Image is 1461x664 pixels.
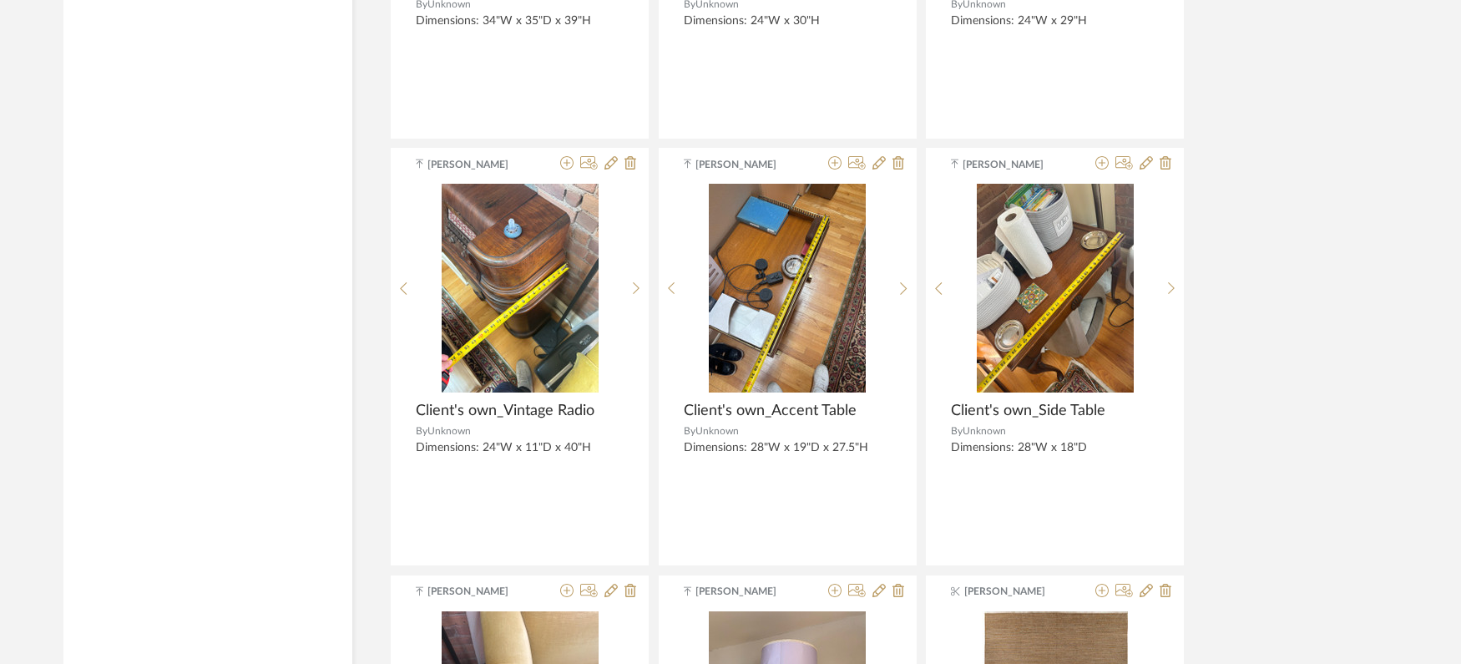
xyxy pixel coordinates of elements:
span: Client's own_Vintage Radio [416,402,594,420]
span: By [684,426,695,436]
span: Client's own_Side Table [951,402,1105,420]
span: Unknown [963,426,1006,436]
span: By [416,426,427,436]
img: Client's own_Side Table [977,184,1134,393]
span: [PERSON_NAME] [963,157,1068,172]
span: [PERSON_NAME] [964,584,1069,599]
span: Unknown [427,426,471,436]
div: Dimensions: 28"W x 19"D x 27.5"H [684,441,892,469]
div: Dimensions: 28"W x 18"D [951,441,1159,469]
span: [PERSON_NAME] [427,157,533,172]
span: [PERSON_NAME] [427,584,533,599]
img: Client's own_Vintage Radio [442,184,599,393]
div: Dimensions: 24"W x 11"D x 40"H [416,441,624,469]
span: [PERSON_NAME] [695,584,801,599]
div: Dimensions: 24"W x 29"H [951,14,1159,43]
span: Client's own_Accent Table [684,402,857,420]
span: Unknown [695,426,739,436]
img: Client's own_Accent Table [709,184,866,393]
span: By [951,426,963,436]
div: Dimensions: 24"W x 30"H [684,14,892,43]
div: Dimensions: 34"W x 35"D x 39"H [416,14,624,43]
span: [PERSON_NAME] [695,157,801,172]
